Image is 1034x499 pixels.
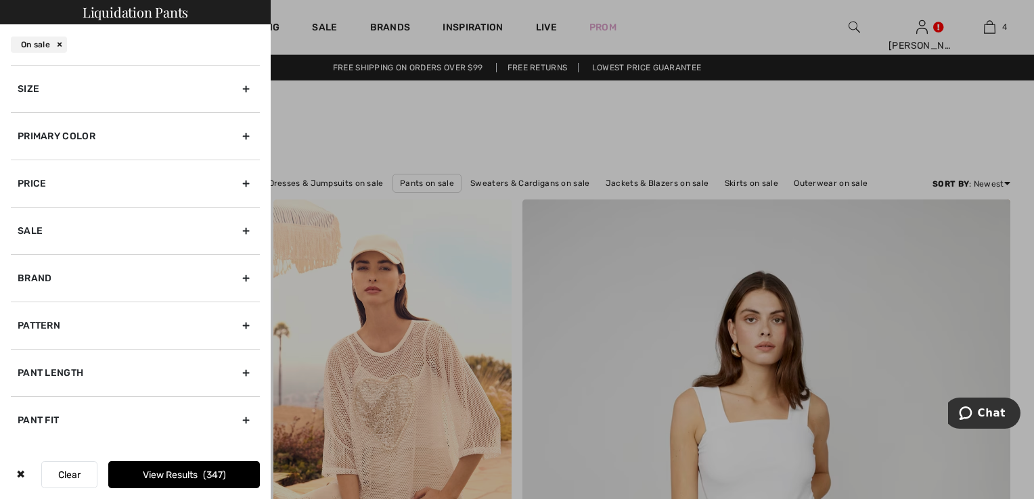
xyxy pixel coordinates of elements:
iframe: Opens a widget where you can chat to one of our agents [948,398,1020,431]
div: Brand [11,254,260,302]
button: Clear [41,461,97,488]
div: Sale [11,207,260,254]
span: 347 [203,469,226,481]
div: Pattern [11,302,260,349]
div: Pant Length [11,349,260,396]
div: ✖ [11,461,30,488]
div: On sale [11,37,67,53]
div: Price [11,160,260,207]
div: Pant Fit [11,396,260,444]
button: View Results347 [108,461,260,488]
div: Primary Color [11,112,260,160]
div: Size [11,65,260,112]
